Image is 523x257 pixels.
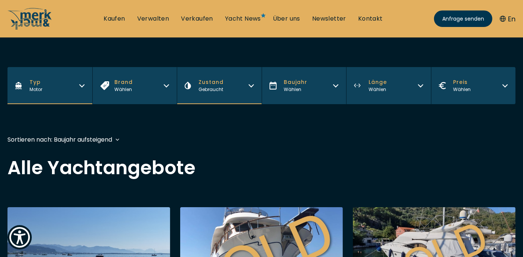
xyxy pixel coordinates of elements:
span: Preis [453,78,471,86]
span: Anfrage senden [442,15,484,23]
button: TypMotor [7,67,92,104]
div: Wählen [369,86,387,93]
a: Kaufen [104,15,125,23]
a: Verwalten [137,15,169,23]
a: Anfrage senden [434,10,492,27]
div: Wählen [115,86,133,93]
a: Über uns [273,15,300,23]
span: Motor [30,86,42,93]
a: Yacht News [225,15,261,23]
span: Gebraucht [199,86,223,93]
button: BaujahrWählen [262,67,347,104]
button: En [500,14,516,24]
a: Kontakt [358,15,383,23]
button: BrandWählen [92,67,177,104]
button: LängeWählen [346,67,431,104]
div: Wählen [284,86,308,93]
a: Newsletter [312,15,346,23]
button: PreisWählen [431,67,516,104]
div: Sortieren nach: Baujahr aufsteigend [7,135,112,144]
h2: Alle Yachtangebote [7,158,516,177]
span: Baujahr [284,78,308,86]
span: Zustand [199,78,224,86]
a: Verkaufen [181,15,213,23]
div: Wählen [453,86,471,93]
button: Show Accessibility Preferences [7,225,32,250]
span: Typ [30,78,42,86]
span: Länge [369,78,387,86]
button: ZustandGebraucht [177,67,262,104]
span: Brand [115,78,133,86]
